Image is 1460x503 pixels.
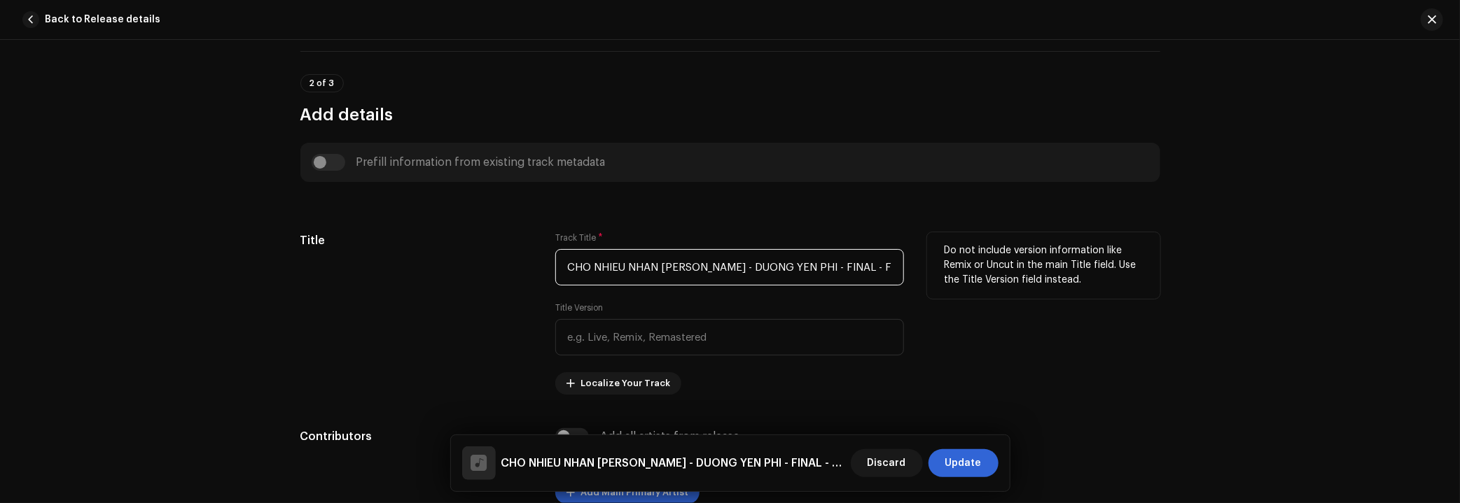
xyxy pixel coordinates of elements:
span: 2 of 3 [310,79,335,87]
div: Add all artists from release [600,431,739,442]
button: Update [929,449,999,477]
label: Title Version [555,302,603,313]
h5: Contributors [300,428,534,445]
span: Localize Your Track [580,369,670,397]
span: Update [945,449,982,477]
label: Track Title [555,232,603,243]
p: Do not include version information like Remix or Uncut in the main Title field. Use the Title Ver... [944,243,1143,288]
h5: Title [300,232,534,249]
h3: Add details [300,104,1160,126]
button: Discard [851,449,923,477]
input: e.g. Live, Remix, Remastered [555,319,904,355]
input: Enter the name of the track [555,249,904,285]
button: Localize Your Track [555,372,681,395]
h5: CHO NHIEU NHAN LAI BAO NHIEU - DUONG YEN PHI - FINAL - FIX 2.wav [501,455,845,472]
span: Discard [868,449,906,477]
